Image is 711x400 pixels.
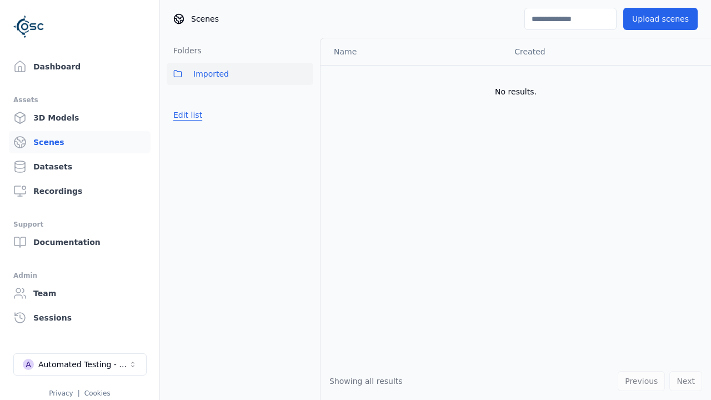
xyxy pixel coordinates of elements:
[191,13,219,24] span: Scenes
[9,56,151,78] a: Dashboard
[38,359,128,370] div: Automated Testing - Playwright
[9,156,151,178] a: Datasets
[13,218,146,231] div: Support
[13,93,146,107] div: Assets
[49,389,73,397] a: Privacy
[193,67,229,81] span: Imported
[623,8,698,30] button: Upload scenes
[505,38,693,65] th: Created
[78,389,80,397] span: |
[9,131,151,153] a: Scenes
[9,231,151,253] a: Documentation
[13,269,146,282] div: Admin
[167,105,209,125] button: Edit list
[9,180,151,202] a: Recordings
[329,377,403,386] span: Showing all results
[9,282,151,304] a: Team
[321,38,505,65] th: Name
[321,65,711,118] td: No results.
[167,45,202,56] h3: Folders
[9,107,151,129] a: 3D Models
[13,353,147,376] button: Select a workspace
[84,389,111,397] a: Cookies
[167,63,313,85] button: Imported
[23,359,34,370] div: A
[13,11,44,42] img: Logo
[9,307,151,329] a: Sessions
